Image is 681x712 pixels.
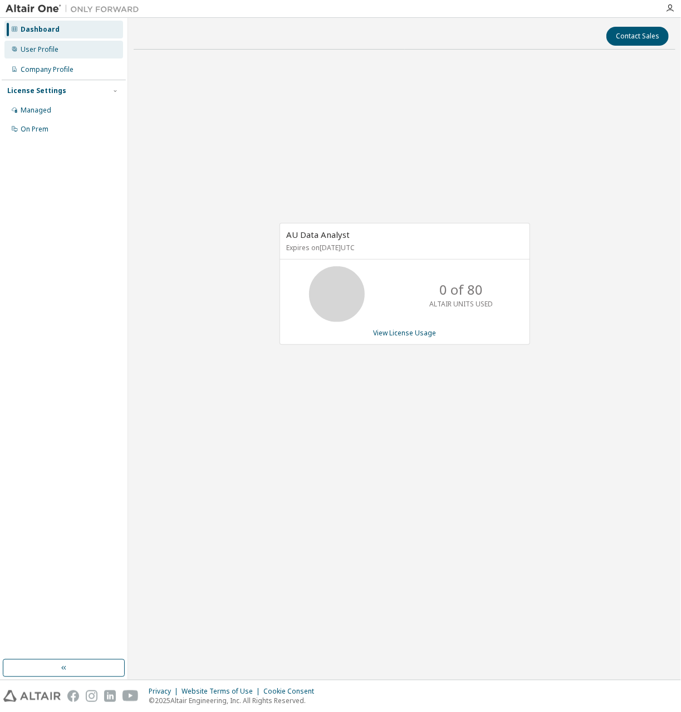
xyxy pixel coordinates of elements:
div: Dashboard [21,25,60,34]
a: View License Usage [373,328,436,338]
img: instagram.svg [86,690,97,702]
img: Altair One [6,3,145,14]
img: youtube.svg [123,690,139,702]
div: User Profile [21,45,58,54]
p: © 2025 Altair Engineering, Inc. All Rights Reserved. [149,696,321,705]
div: On Prem [21,125,48,134]
div: Cookie Consent [263,687,321,696]
p: Expires on [DATE] UTC [287,243,520,252]
span: AU Data Analyst [287,229,350,240]
button: Contact Sales [606,27,669,46]
img: linkedin.svg [104,690,116,702]
div: Company Profile [21,65,74,74]
img: altair_logo.svg [3,690,61,702]
p: ALTAIR UNITS USED [430,299,493,309]
div: Privacy [149,687,182,696]
img: facebook.svg [67,690,79,702]
div: License Settings [7,86,66,95]
div: Managed [21,106,51,115]
div: Website Terms of Use [182,687,263,696]
p: 0 of 80 [440,280,483,299]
